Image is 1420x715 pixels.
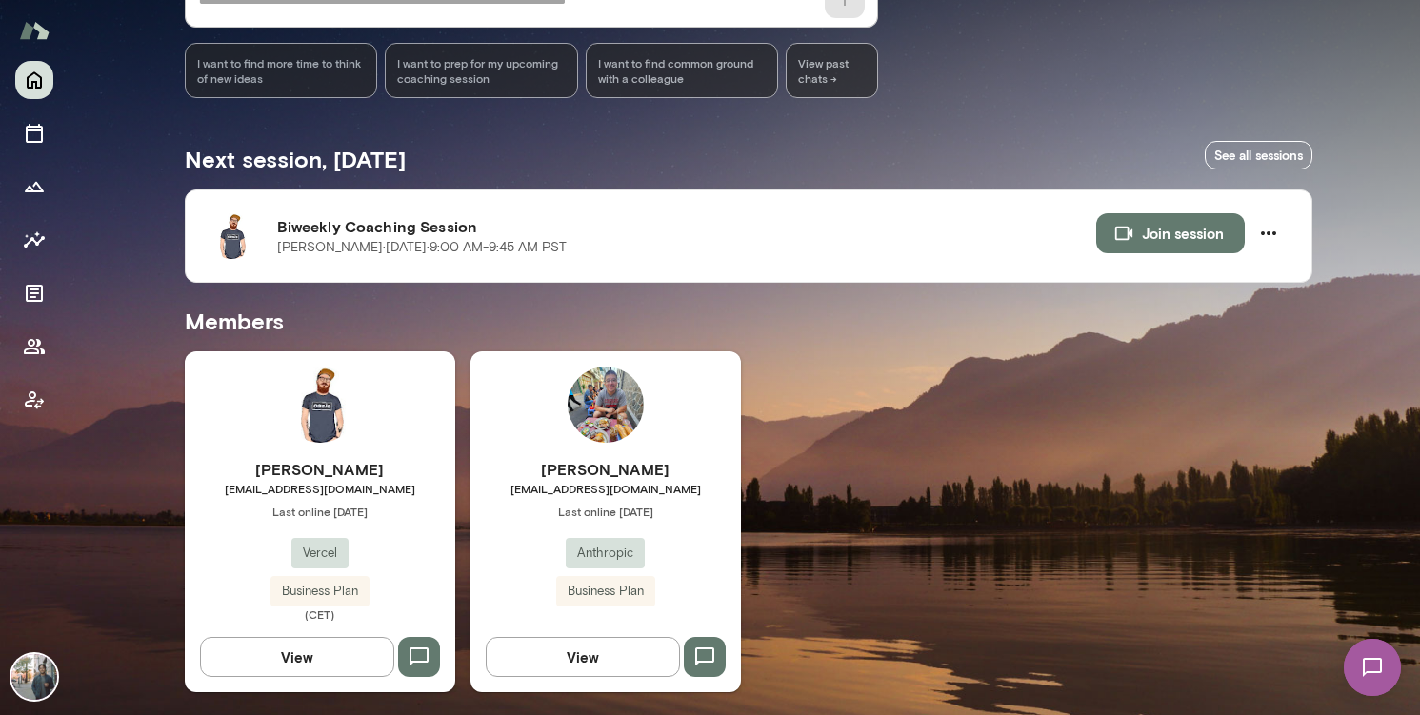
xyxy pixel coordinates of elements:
span: I want to find common ground with a colleague [598,55,767,86]
h6: [PERSON_NAME] [470,458,741,481]
span: Anthropic [566,544,645,563]
span: Business Plan [556,582,655,601]
div: I want to prep for my upcoming coaching session [385,43,578,98]
span: I want to prep for my upcoming coaching session [397,55,566,86]
button: Client app [15,381,53,419]
img: Mento [19,12,50,49]
span: Last online [DATE] [470,504,741,519]
div: I want to find more time to think of new ideas [185,43,378,98]
span: I want to find more time to think of new ideas [197,55,366,86]
button: Home [15,61,53,99]
h5: Members [185,306,1312,336]
button: Members [15,328,53,366]
p: [PERSON_NAME] · [DATE] · 9:00 AM-9:45 AM PST [277,238,567,257]
button: Growth Plan [15,168,53,206]
button: Sessions [15,114,53,152]
span: [EMAIL_ADDRESS][DOMAIN_NAME] [470,481,741,496]
div: I want to find common ground with a colleague [586,43,779,98]
a: See all sessions [1205,141,1312,170]
button: View [486,637,680,677]
span: Vercel [291,544,349,563]
img: Rich Haines [282,367,358,443]
h6: [PERSON_NAME] [185,458,455,481]
span: Last online [DATE] [185,504,455,519]
span: Business Plan [270,582,370,601]
h6: Biweekly Coaching Session [277,215,1096,238]
button: Documents [15,274,53,312]
img: Gene Lee [11,654,57,700]
button: Insights [15,221,53,259]
button: Join session [1096,213,1245,253]
img: John Lee [568,367,644,443]
span: (CET) [185,606,455,622]
span: View past chats -> [786,43,877,98]
h5: Next session, [DATE] [185,144,406,174]
button: View [200,637,394,677]
span: [EMAIL_ADDRESS][DOMAIN_NAME] [185,481,455,496]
